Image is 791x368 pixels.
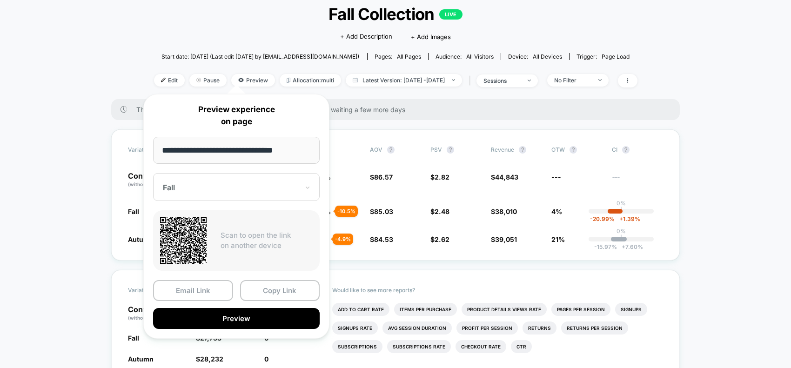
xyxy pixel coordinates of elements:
[340,32,392,41] span: + Add Description
[128,181,170,187] span: (without changes)
[332,287,663,294] p: Would like to see more reports?
[332,321,378,335] li: Signups Rate
[619,215,623,222] span: +
[370,173,393,181] span: $
[370,235,393,243] span: $
[456,340,506,353] li: Checkout Rate
[467,74,476,87] span: |
[128,306,187,321] p: Control
[551,207,562,215] span: 4%
[264,355,268,363] span: 0
[590,215,615,222] span: -20.99 %
[620,207,622,214] p: |
[332,303,389,316] li: Add To Cart Rate
[615,215,640,222] span: 1.39 %
[154,74,185,87] span: Edit
[196,355,223,363] span: $
[128,207,139,215] span: Fall
[128,355,154,363] span: Autumn
[462,303,547,316] li: Product Details Views Rate
[280,74,341,87] span: Allocation: multi
[456,321,518,335] li: Profit Per Session
[617,243,643,250] span: 7.60 %
[491,235,517,243] span: $
[598,79,602,81] img: end
[387,340,451,353] li: Subscriptions Rate
[447,146,454,154] button: ?
[153,104,320,127] p: Preview experience on page
[397,53,421,60] span: all pages
[561,321,628,335] li: Returns Per Session
[491,146,514,153] span: Revenue
[551,303,610,316] li: Pages Per Session
[221,230,313,251] p: Scan to open the link on another device
[466,53,494,60] span: All Visitors
[374,235,393,243] span: 84.53
[370,146,382,153] span: AOV
[570,146,577,154] button: ?
[387,146,395,154] button: ?
[200,355,223,363] span: 28,232
[620,234,622,241] p: |
[491,173,518,181] span: $
[483,77,521,84] div: sessions
[240,280,320,301] button: Copy Link
[617,227,626,234] p: 0%
[128,235,154,243] span: Autumn
[551,146,603,154] span: OTW
[615,303,647,316] li: Signups
[335,206,358,217] div: - 10.5 %
[374,173,393,181] span: 86.57
[189,74,227,87] span: Pause
[622,243,625,250] span: +
[374,207,393,215] span: 85.03
[435,207,449,215] span: 2.48
[346,74,462,87] span: Latest Version: [DATE] - [DATE]
[128,287,179,294] span: Variation
[523,321,556,335] li: Returns
[452,79,455,81] img: end
[436,53,494,60] div: Audience:
[128,315,170,321] span: (without changes)
[495,235,517,243] span: 39,051
[551,173,561,181] span: ---
[153,308,320,329] button: Preview
[612,146,663,154] span: CI
[370,207,393,215] span: $
[128,334,139,342] span: Fall
[430,173,449,181] span: $
[382,321,452,335] li: Avg Session Duration
[528,80,531,81] img: end
[533,53,562,60] span: all devices
[430,146,442,153] span: PSV
[178,4,613,24] span: Fall Collection
[161,78,166,82] img: edit
[617,200,626,207] p: 0%
[554,77,591,84] div: No Filter
[576,53,630,60] div: Trigger:
[231,74,275,87] span: Preview
[153,280,233,301] button: Email Link
[495,207,517,215] span: 38,010
[353,78,358,82] img: calendar
[594,243,617,250] span: -15.97 %
[439,9,463,20] p: LIVE
[136,106,661,114] span: There are still no statistically significant results. We recommend waiting a few more days
[411,33,451,40] span: + Add Images
[519,146,526,154] button: ?
[332,340,382,353] li: Subscriptions
[495,173,518,181] span: 44,843
[602,53,630,60] span: Page Load
[551,235,565,243] span: 21%
[622,146,630,154] button: ?
[491,207,517,215] span: $
[511,340,532,353] li: Ctr
[128,146,179,154] span: Variation
[161,53,359,60] span: Start date: [DATE] (Last edit [DATE] by [EMAIL_ADDRESS][DOMAIN_NAME])
[612,174,663,188] span: ---
[501,53,569,60] span: Device:
[394,303,457,316] li: Items Per Purchase
[430,207,449,215] span: $
[287,78,290,83] img: rebalance
[333,234,353,245] div: - 4.9 %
